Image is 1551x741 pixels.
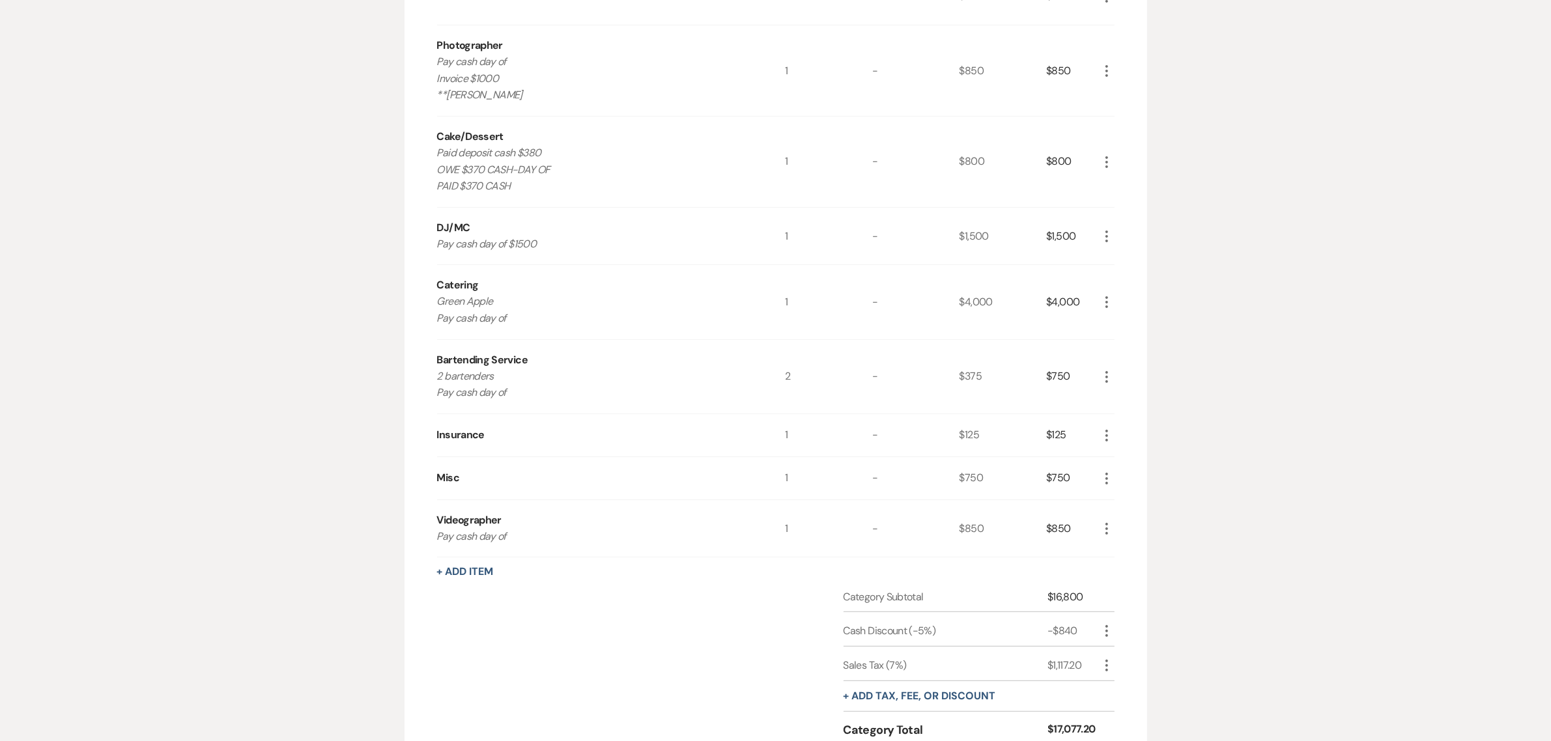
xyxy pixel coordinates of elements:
[1046,500,1098,557] div: $850
[872,500,960,557] div: -
[844,589,1048,605] div: Category Subtotal
[960,265,1047,339] div: $4,000
[1047,589,1098,605] div: $16,800
[437,129,504,145] div: Cake/Dessert
[960,117,1047,207] div: $800
[872,117,960,207] div: -
[960,25,1047,116] div: $850
[785,117,872,207] div: 1
[872,25,960,116] div: -
[1046,117,1098,207] div: $800
[437,528,750,545] p: Pay cash day of
[1046,414,1098,456] div: $125
[437,352,528,368] div: Bartending Service
[1046,208,1098,265] div: $1,500
[437,512,502,528] div: Videographer
[437,368,750,401] p: 2 bartenders Pay cash day of
[437,145,750,195] p: Paid deposit cash $380 OWE $370 CASH-DAY OF PAID $370 CASH
[960,340,1047,413] div: $375
[844,721,1048,739] div: Category Total
[785,25,872,116] div: 1
[785,414,872,456] div: 1
[960,414,1047,456] div: $125
[437,566,494,577] button: + Add Item
[872,208,960,265] div: -
[437,277,479,293] div: Catering
[785,340,872,413] div: 2
[844,658,1048,673] div: Sales Tax (7%)
[1046,457,1098,499] div: $750
[437,38,503,53] div: Photographer
[960,500,1047,557] div: $850
[437,470,459,486] div: Misc
[785,500,872,557] div: 1
[437,236,750,253] p: Pay cash day of $1500
[785,208,872,265] div: 1
[1046,340,1098,413] div: $750
[1047,721,1098,739] div: $17,077.20
[1047,658,1098,673] div: $1,117.20
[872,457,960,499] div: -
[1046,265,1098,339] div: $4,000
[785,457,872,499] div: 1
[960,457,1047,499] div: $750
[1047,623,1098,639] div: -$840
[844,623,1048,639] div: Cash Discount (-5%)
[1046,25,1098,116] div: $850
[872,414,960,456] div: -
[437,427,485,443] div: Insurance
[872,340,960,413] div: -
[960,208,1047,265] div: $1,500
[872,265,960,339] div: -
[437,53,750,104] p: Pay cash day of Invoice $1000 **[PERSON_NAME]
[844,691,996,701] button: + Add tax, fee, or discount
[437,293,750,326] p: Green Apple Pay cash day of
[437,220,470,236] div: DJ/MC
[785,265,872,339] div: 1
